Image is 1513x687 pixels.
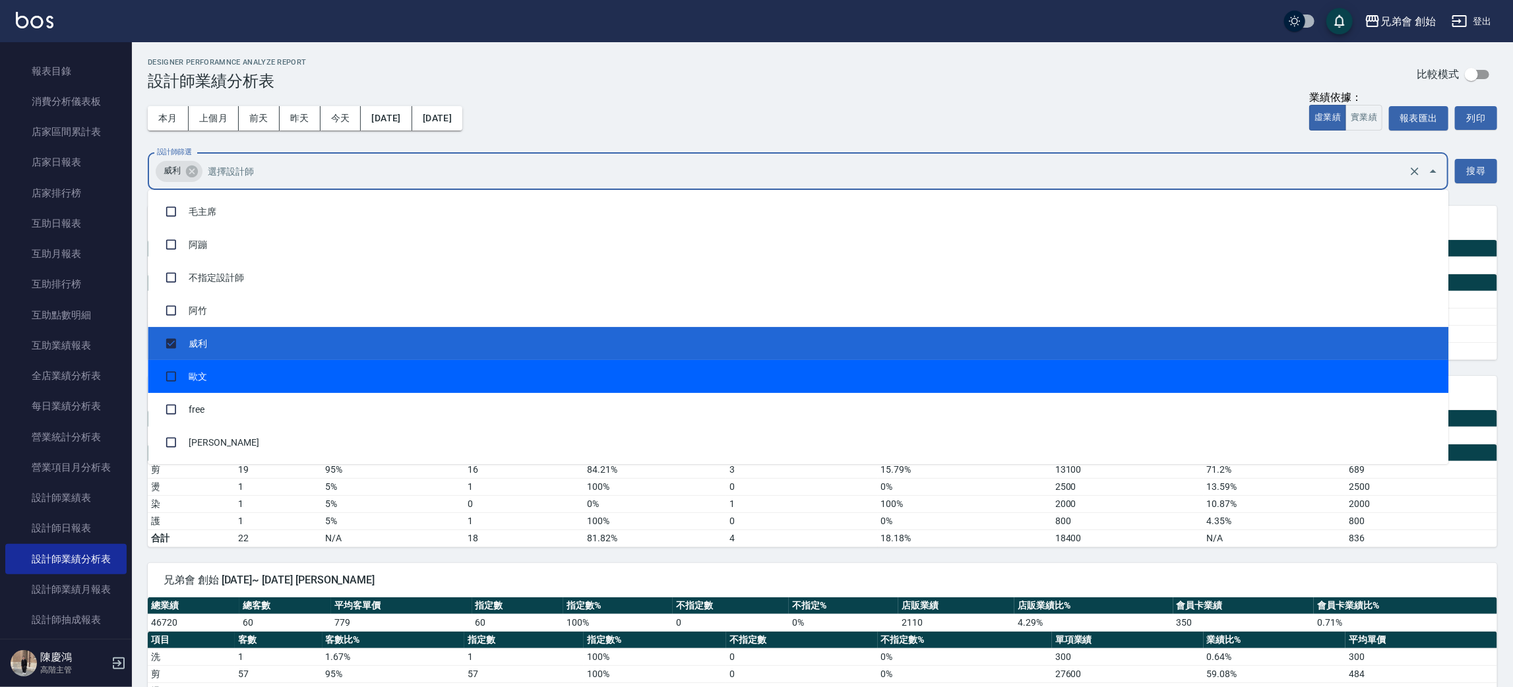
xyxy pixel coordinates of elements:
button: 搜尋 [1455,159,1497,183]
td: 300 [1345,648,1497,665]
p: 比較模式 [1417,67,1459,81]
td: 59.08 % [1204,665,1346,682]
th: 總客數 [239,597,331,614]
td: 484 [1345,665,1497,682]
th: 業績比% [1204,632,1346,649]
th: 客數比% [323,632,465,649]
a: 營業統計分析表 [5,422,127,452]
h3: 設計師業績分析表 [148,72,307,90]
td: 洗 [148,648,235,665]
a: 報表目錄 [5,56,127,86]
td: 4 [726,529,878,547]
td: 71.2 % [1204,461,1346,478]
th: 不指定% [789,597,898,614]
button: [DATE] [412,106,462,131]
td: N/A [1204,529,1346,547]
td: 2000 [1052,495,1204,512]
button: 報表匯出 [1389,106,1448,131]
td: 染 [148,495,235,512]
td: 1 [464,512,584,529]
td: 46720 [148,614,239,631]
td: 18 [464,529,584,547]
th: 會員卡業績比% [1314,597,1497,614]
a: 設計師日報表 [5,513,127,543]
td: 0 % [878,512,1052,529]
span: 兄弟會 創始 [DATE]~ [DATE] [PERSON_NAME] [164,574,1481,587]
td: 15.79 % [878,461,1052,478]
th: 店販業績 [898,597,1014,614]
td: 836 [1345,529,1497,547]
td: 18.18% [878,529,1052,547]
td: 350 [1173,614,1314,631]
td: 1 [235,512,322,529]
li: free [148,393,1448,426]
a: 互助月報表 [5,239,127,269]
td: 27600 [1052,665,1204,682]
td: 19 [235,461,322,478]
span: 威利 [156,164,189,177]
th: 平均單價 [1345,632,1497,649]
li: 歐文 [148,360,1448,393]
td: 0 [726,512,878,529]
td: 5 % [323,478,465,495]
td: 95 % [323,665,465,682]
a: 營業項目月分析表 [5,452,127,483]
li: 毛主席 [148,195,1448,228]
button: 登出 [1446,9,1497,34]
th: 總業績 [148,597,239,614]
td: 0 [726,648,878,665]
td: 84.21 % [584,461,726,478]
a: 互助排行榜 [5,269,127,299]
label: 設計師篩選 [157,147,191,157]
a: 每日業績分析表 [5,391,127,421]
a: 設計師業績表 [5,483,127,513]
td: N/A [323,529,465,547]
td: 57 [464,665,584,682]
a: 設計師業績分析表 [5,544,127,574]
td: 60 [239,614,331,631]
th: 不指定數 [726,632,878,649]
td: 1 [464,648,584,665]
td: 0 % [789,614,898,631]
th: 單項業績 [1052,632,1204,649]
table: a dense table [148,597,1497,632]
td: 18400 [1052,529,1204,547]
th: 不指定數 [673,597,789,614]
button: 列印 [1455,106,1497,130]
td: 0 [673,614,789,631]
div: 威利 [156,161,202,182]
td: 0 % [878,648,1052,665]
td: 100 % [878,495,1052,512]
td: 2110 [898,614,1014,631]
td: 1 [726,495,878,512]
td: 13.59 % [1204,478,1346,495]
h2: Designer Perforamnce Analyze Report [148,58,307,67]
a: 互助點數明細 [5,300,127,330]
li: [PERSON_NAME] [148,426,1448,459]
td: 0 % [878,478,1052,495]
th: 指定數% [584,632,726,649]
th: 指定數% [563,597,673,614]
td: 100 % [584,478,726,495]
button: Close [1423,161,1444,182]
button: 昨天 [280,106,321,131]
button: 虛業績 [1309,105,1346,131]
td: 1.67 % [323,648,465,665]
td: 2000 [1345,495,1497,512]
div: 業績依據： [1309,91,1382,105]
td: 1 [235,495,322,512]
th: 指定數 [472,597,564,614]
button: 前天 [239,106,280,131]
th: 指定數 [464,632,584,649]
td: 16 [464,461,584,478]
td: 0 [464,495,584,512]
li: 威利 [148,327,1448,360]
button: 今天 [321,106,361,131]
td: 護 [148,512,235,529]
a: 互助業績報表 [5,330,127,361]
td: 100 % [563,614,673,631]
a: 消費分析儀表板 [5,86,127,117]
th: 會員卡業績 [1173,597,1314,614]
td: 1 [235,478,322,495]
a: 店家區間累計表 [5,117,127,147]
